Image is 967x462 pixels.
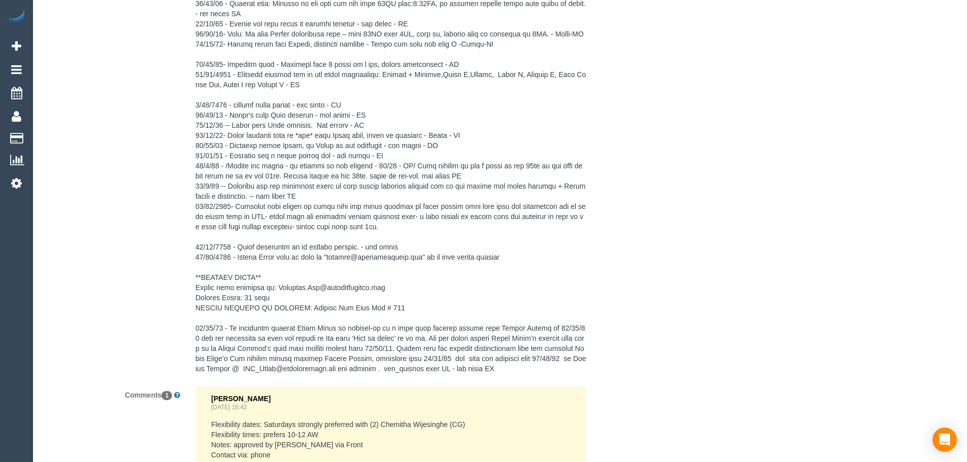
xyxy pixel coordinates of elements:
[161,391,172,400] span: 1
[932,428,957,452] div: Open Intercom Messenger
[211,419,571,460] pre: Flexibility dates: Saturdays strongly preferred with (2) Chemitha Wijesinghe (CG) Flexibility tim...
[211,404,247,411] a: [DATE] 16:42
[6,10,26,24] img: Automaid Logo
[36,386,188,400] label: Comments
[211,395,271,403] span: [PERSON_NAME]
